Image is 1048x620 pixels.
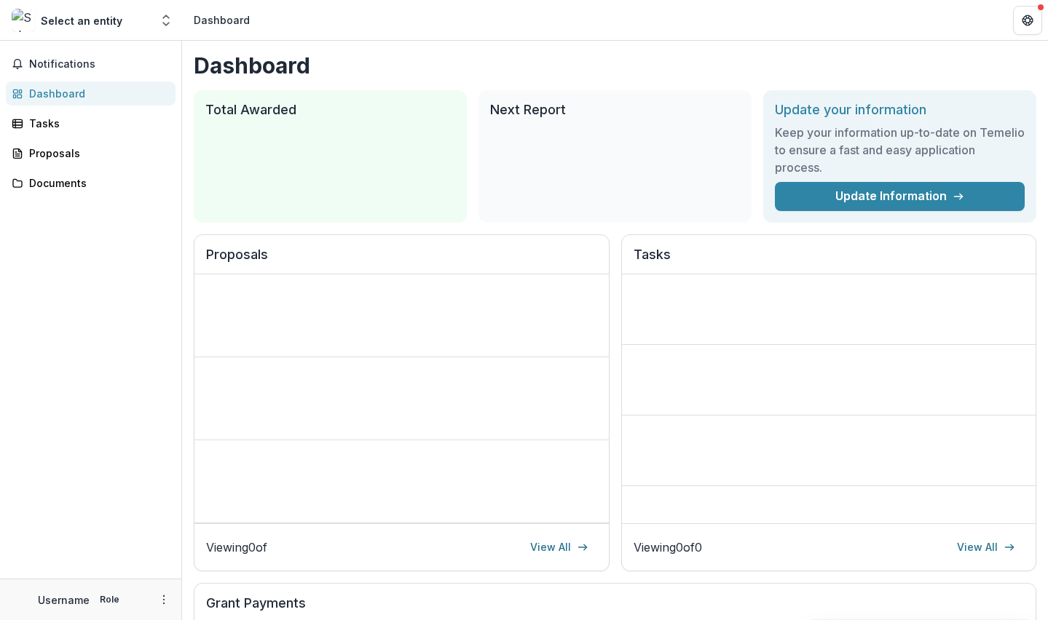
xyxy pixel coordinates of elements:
a: View All [521,536,597,559]
div: Tasks [29,116,164,131]
div: Dashboard [29,86,164,101]
button: Get Help [1013,6,1042,35]
p: Viewing 0 of [206,538,267,556]
nav: breadcrumb [188,9,256,31]
div: Dashboard [194,12,250,28]
div: Select an entity [41,13,122,28]
a: Documents [6,171,176,195]
h1: Dashboard [194,52,1036,79]
h2: Tasks [634,247,1025,274]
button: More [155,591,173,608]
a: Dashboard [6,82,176,106]
a: View All [948,536,1024,559]
a: Tasks [6,111,176,135]
button: Open entity switcher [156,6,176,35]
div: Documents [29,175,164,191]
img: Select an entity [12,9,35,32]
h3: Keep your information up-to-date on Temelio to ensure a fast and easy application process. [775,124,1025,176]
h2: Total Awarded [205,102,455,118]
p: Role [95,593,124,606]
p: Username [38,592,90,608]
h2: Update your information [775,102,1025,118]
a: Update Information [775,182,1025,211]
h2: Proposals [206,247,597,274]
div: Proposals [29,146,164,161]
p: Viewing 0 of 0 [634,538,702,556]
a: Proposals [6,141,176,165]
button: Notifications [6,52,176,76]
span: Notifications [29,58,170,71]
h2: Next Report [490,102,740,118]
